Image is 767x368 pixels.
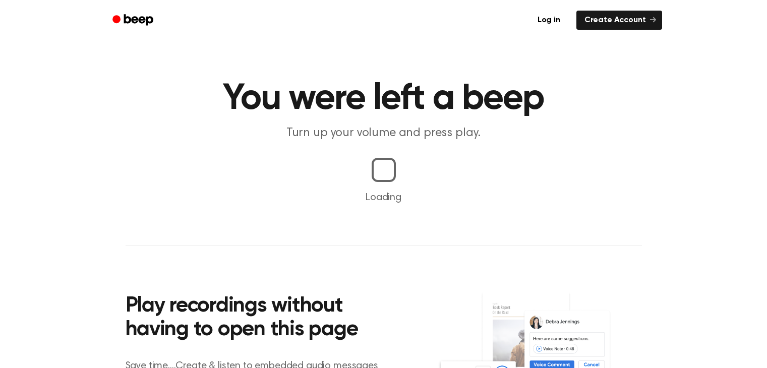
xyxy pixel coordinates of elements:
[527,9,570,32] a: Log in
[105,11,162,30] a: Beep
[12,190,755,205] p: Loading
[190,125,577,142] p: Turn up your volume and press play.
[126,81,642,117] h1: You were left a beep
[576,11,662,30] a: Create Account
[126,294,397,342] h2: Play recordings without having to open this page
